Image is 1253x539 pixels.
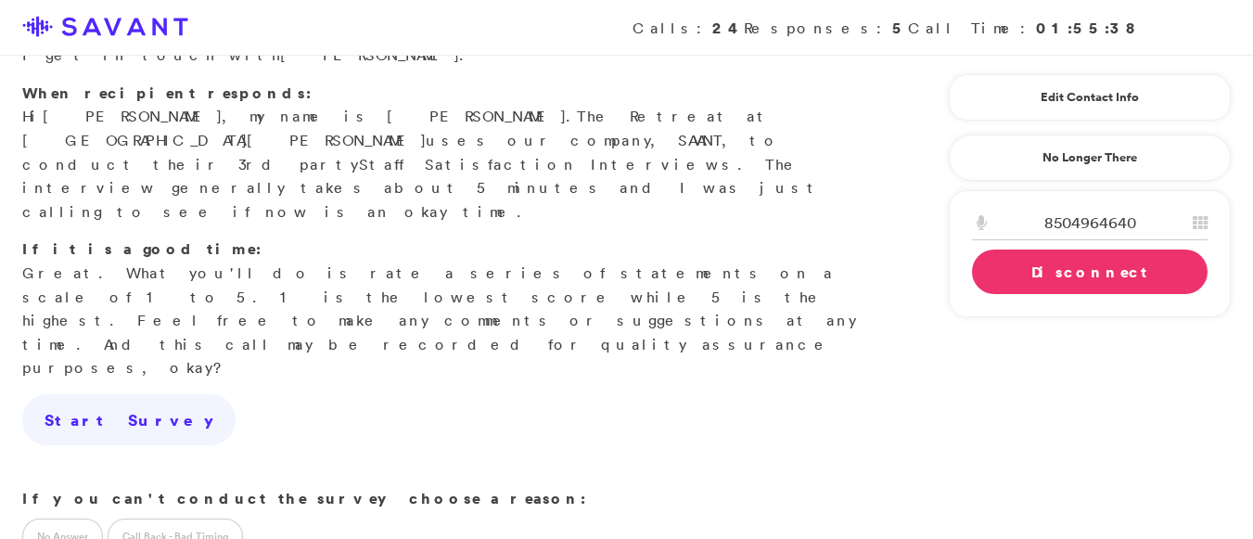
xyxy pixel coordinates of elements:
[22,83,312,103] strong: When recipient responds:
[712,18,744,38] strong: 24
[1036,18,1138,38] strong: 01:55:38
[972,250,1208,294] a: Disconnect
[972,83,1208,112] a: Edit Contact Info
[22,82,878,225] p: Hi , my name is [PERSON_NAME]. uses our company, SAVANT, to conduct their 3rd party s. The interv...
[22,238,262,259] strong: If it is a good time:
[22,394,236,446] a: Start Survey
[892,18,908,38] strong: 5
[359,155,722,173] span: Staff Satisfaction Interview
[43,107,222,125] span: [PERSON_NAME]
[22,237,878,380] p: Great. What you'll do is rate a series of statements on a scale of 1 to 5. 1 is the lowest score ...
[949,135,1231,181] a: No Longer There
[22,488,586,508] strong: If you can't conduct the survey choose a reason:
[22,107,772,149] span: The Retreat at [GEOGRAPHIC_DATA][PERSON_NAME]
